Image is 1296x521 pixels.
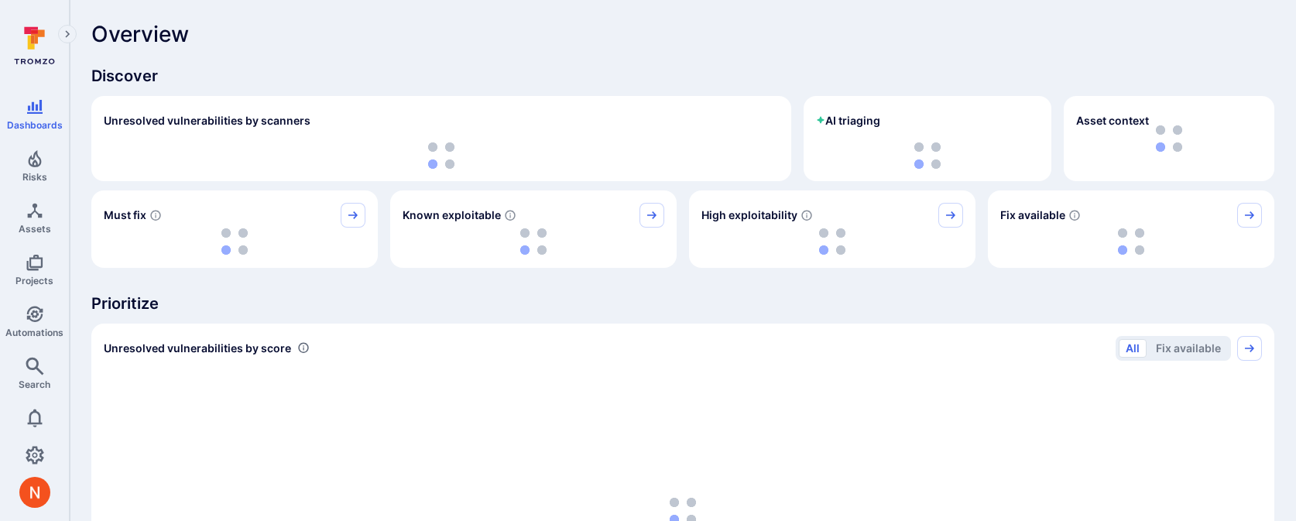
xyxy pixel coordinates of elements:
span: Projects [15,275,53,286]
span: Risks [22,171,47,183]
div: Must fix [91,190,378,268]
i: Expand navigation menu [62,28,73,41]
img: Loading... [1118,228,1144,255]
img: Loading... [819,228,845,255]
svg: Vulnerabilities with fix available [1068,209,1081,221]
span: Fix available [1000,207,1065,223]
div: loading spinner [1000,228,1262,255]
img: ACg8ocIprwjrgDQnDsNSk9Ghn5p5-B8DpAKWoJ5Gi9syOE4K59tr4Q=s96-c [19,477,50,508]
span: Must fix [104,207,146,223]
div: loading spinner [816,142,1039,169]
img: Loading... [428,142,454,169]
span: Overview [91,22,189,46]
button: Expand navigation menu [58,25,77,43]
button: All [1119,339,1147,358]
svg: EPSS score ≥ 0.7 [801,209,813,221]
span: Prioritize [91,293,1274,314]
img: Loading... [221,228,248,255]
div: loading spinner [104,142,779,169]
svg: Risk score >=40 , missed SLA [149,209,162,221]
span: Dashboards [7,119,63,131]
h2: AI triaging [816,113,880,129]
span: Discover [91,65,1274,87]
span: Automations [5,327,63,338]
div: High exploitability [689,190,975,268]
div: Number of vulnerabilities in status 'Open' 'Triaged' and 'In process' grouped by score [297,340,310,356]
div: loading spinner [104,228,365,255]
span: Asset context [1076,113,1149,129]
button: Fix available [1149,339,1228,358]
div: Known exploitable [390,190,677,268]
span: High exploitability [701,207,797,223]
span: Unresolved vulnerabilities by score [104,341,291,356]
div: Neeren Patki [19,477,50,508]
svg: Confirmed exploitable by KEV [504,209,516,221]
span: Search [19,379,50,390]
img: Loading... [520,228,547,255]
div: Fix available [988,190,1274,268]
h2: Unresolved vulnerabilities by scanners [104,113,310,129]
span: Assets [19,223,51,235]
img: Loading... [914,142,941,169]
div: loading spinner [701,228,963,255]
span: Known exploitable [403,207,501,223]
div: loading spinner [403,228,664,255]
